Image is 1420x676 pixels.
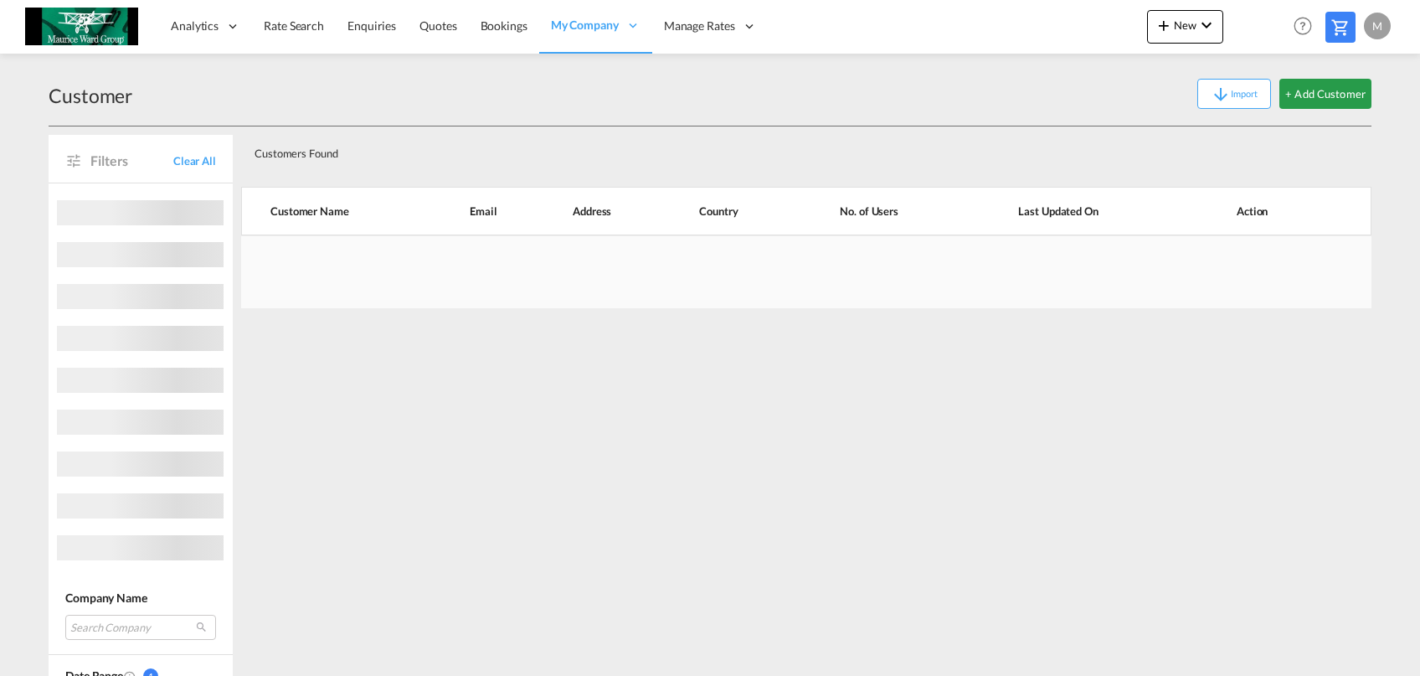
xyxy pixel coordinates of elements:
button: icon-plus 400-fgNewicon-chevron-down [1147,10,1223,44]
div: M [1364,13,1391,39]
span: Rate Search [264,18,324,33]
span: Filters [90,152,173,170]
span: My Company [551,17,619,34]
div: Customers Found [248,133,1253,168]
span: Company Name [65,591,147,605]
th: No. of Users [798,187,976,235]
th: Customer Name [241,187,441,235]
th: Address [544,187,671,235]
button: icon-arrow-downImport [1197,79,1271,109]
md-icon: icon-plus 400-fg [1154,15,1174,35]
div: Customer [49,82,132,109]
div: Help [1289,12,1325,42]
span: Clear All [173,153,216,168]
md-icon: icon-chevron-down [1196,15,1217,35]
md-icon: icon-arrow-down [1211,85,1231,105]
th: Last Updated On [976,187,1195,235]
th: Email [441,187,544,235]
span: New [1154,18,1217,32]
span: Help [1289,12,1317,40]
button: + Add Customer [1279,79,1371,109]
th: Country [671,187,798,235]
span: Quotes [419,18,456,33]
span: Bookings [481,18,527,33]
span: Enquiries [347,18,396,33]
img: c6e8db30f5a511eea3e1ab7543c40fcc.jpg [25,8,138,45]
span: Analytics [171,18,219,34]
th: Action [1195,187,1371,235]
span: Manage Rates [664,18,735,34]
